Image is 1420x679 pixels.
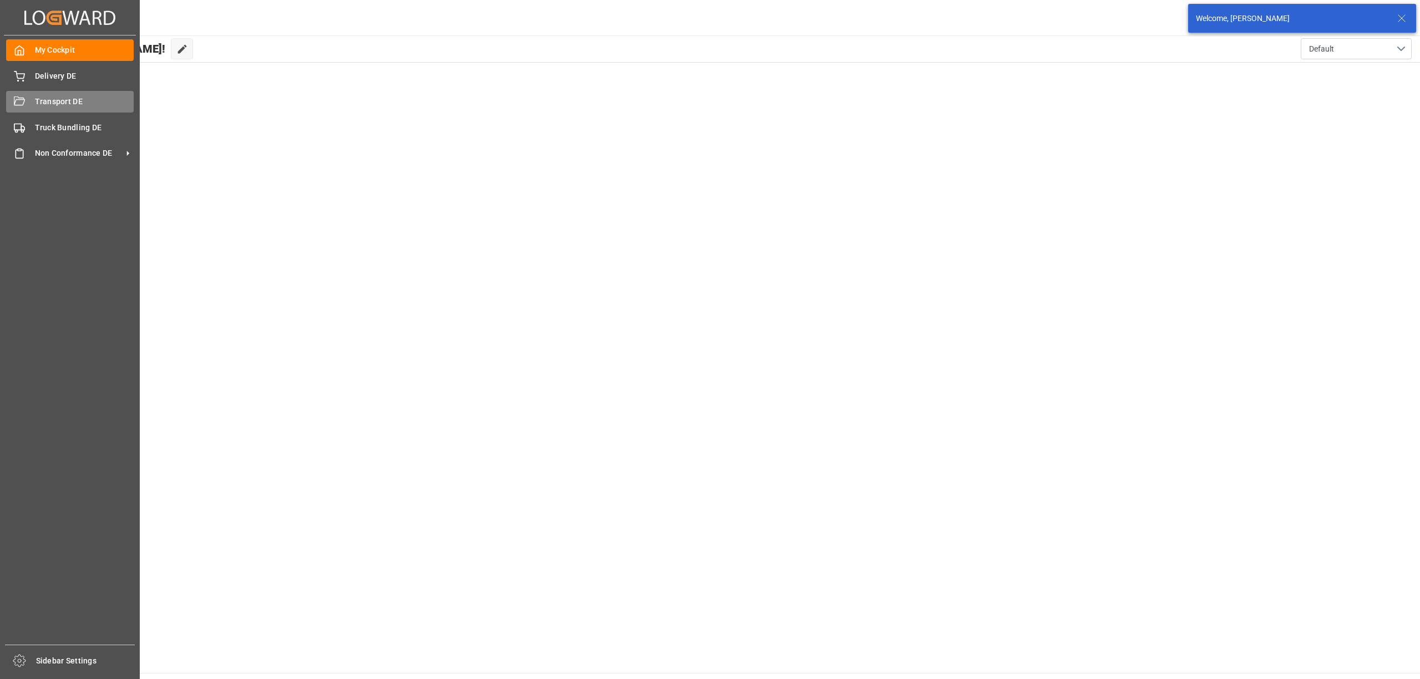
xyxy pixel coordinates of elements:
[35,44,134,56] span: My Cockpit
[1196,13,1387,24] div: Welcome, [PERSON_NAME]
[1309,43,1334,55] span: Default
[6,65,134,86] a: Delivery DE
[6,116,134,138] a: Truck Bundling DE
[6,91,134,113] a: Transport DE
[35,70,134,82] span: Delivery DE
[1301,38,1412,59] button: open menu
[6,39,134,61] a: My Cockpit
[35,122,134,134] span: Truck Bundling DE
[35,96,134,108] span: Transport DE
[35,147,123,159] span: Non Conformance DE
[36,655,135,667] span: Sidebar Settings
